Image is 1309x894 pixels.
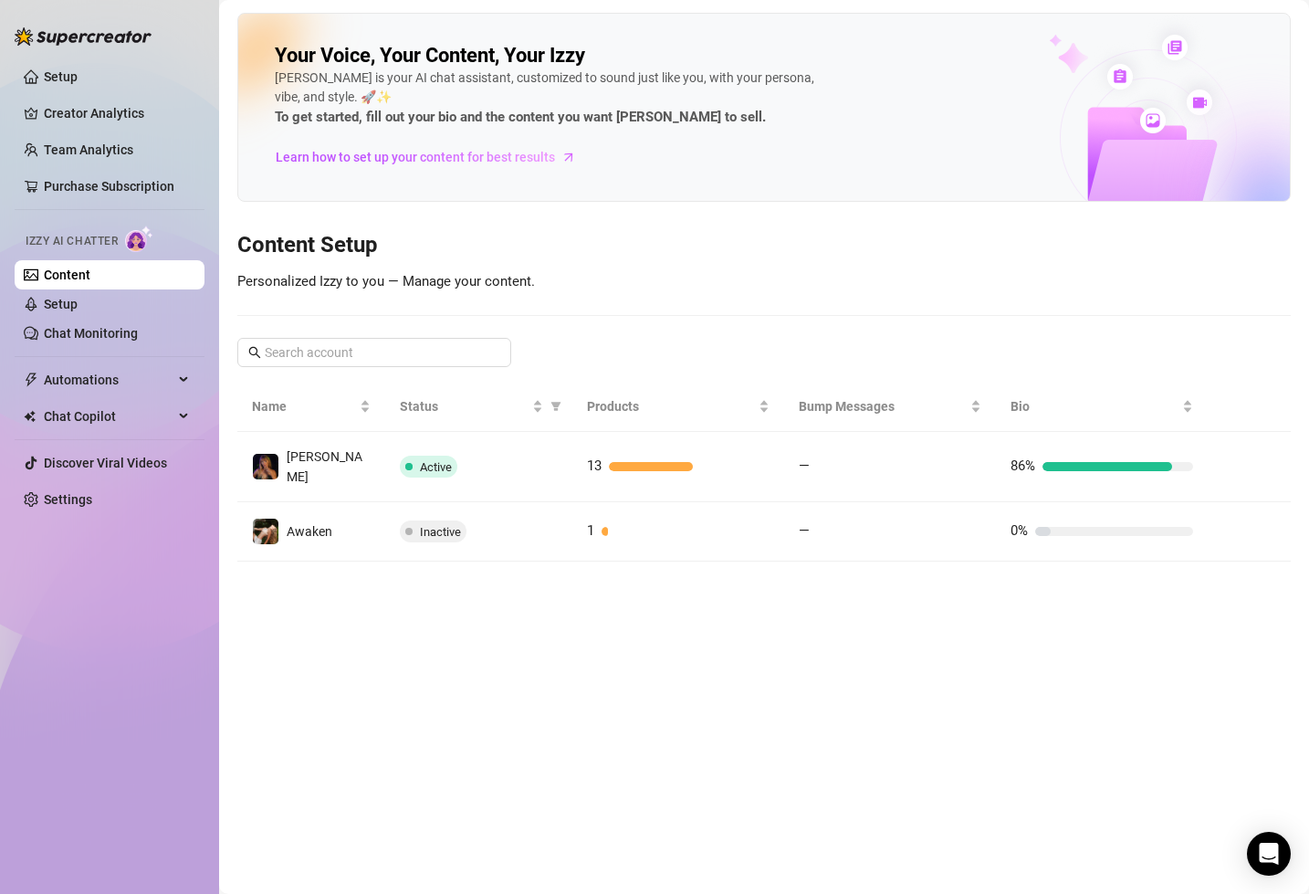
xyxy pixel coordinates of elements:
h2: Your Voice, Your Content, Your Izzy [275,43,585,68]
a: Settings [44,492,92,507]
span: Chat Copilot [44,402,173,431]
span: Products [587,396,755,416]
th: Bump Messages [784,382,996,432]
a: Discover Viral Videos [44,456,167,470]
span: 0% [1011,522,1028,539]
span: thunderbolt [24,373,38,387]
span: Awaken [287,524,332,539]
span: filter [547,393,565,420]
strong: To get started, fill out your bio and the content you want [PERSON_NAME] to sell. [275,109,766,125]
span: Name [252,396,356,416]
a: Chat Monitoring [44,326,138,341]
span: Bump Messages [799,396,967,416]
div: [PERSON_NAME] is your AI chat assistant, customized to sound just like you, with your persona, vi... [275,68,822,129]
img: logo-BBDzfeDw.svg [15,27,152,46]
span: 86% [1011,458,1035,474]
span: 1 [587,522,594,539]
span: Status [400,396,529,416]
span: 13 [587,458,602,474]
th: Products [572,382,784,432]
span: — [799,522,810,539]
span: [PERSON_NAME] [287,449,362,484]
span: — [799,458,810,474]
a: Content [44,268,90,282]
img: Awaken [253,519,278,544]
a: Learn how to set up your content for best results [275,142,590,172]
span: Automations [44,365,173,394]
span: Personalized Izzy to you — Manage your content. [237,273,535,289]
span: Bio [1011,396,1178,416]
input: Search account [265,342,486,363]
span: Izzy AI Chatter [26,233,118,250]
span: arrow-right [560,148,578,166]
h3: Content Setup [237,231,1291,260]
th: Name [237,382,385,432]
a: Creator Analytics [44,99,190,128]
a: Setup [44,297,78,311]
div: Open Intercom Messenger [1247,832,1291,876]
a: Setup [44,69,78,84]
img: Heather [253,454,278,479]
a: Purchase Subscription [44,179,174,194]
img: Chat Copilot [24,410,36,423]
img: AI Chatter [125,226,153,252]
span: Inactive [420,525,461,539]
span: filter [550,401,561,412]
span: Learn how to set up your content for best results [276,147,555,167]
span: Active [420,460,452,474]
th: Status [385,382,572,432]
a: Team Analytics [44,142,133,157]
img: ai-chatter-content-library-cLFOSyPT.png [1007,15,1290,201]
th: Bio [996,382,1208,432]
span: search [248,346,261,359]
